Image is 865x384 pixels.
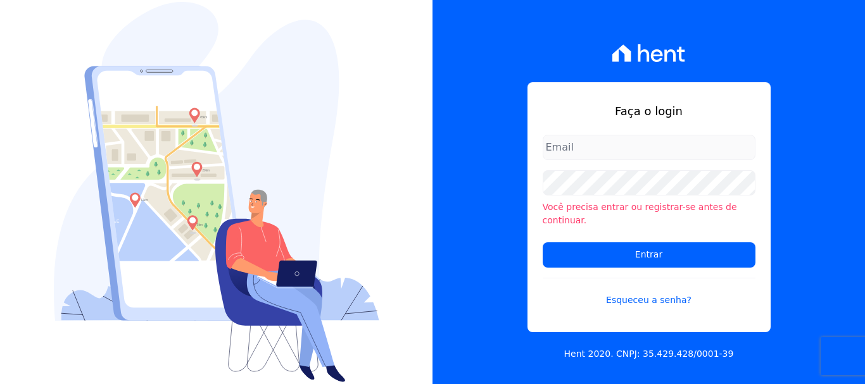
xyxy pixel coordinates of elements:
[543,201,755,227] li: Você precisa entrar ou registrar-se antes de continuar.
[543,278,755,307] a: Esqueceu a senha?
[543,102,755,120] h1: Faça o login
[54,2,379,382] img: Login
[543,242,755,268] input: Entrar
[564,347,734,361] p: Hent 2020. CNPJ: 35.429.428/0001-39
[543,135,755,160] input: Email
